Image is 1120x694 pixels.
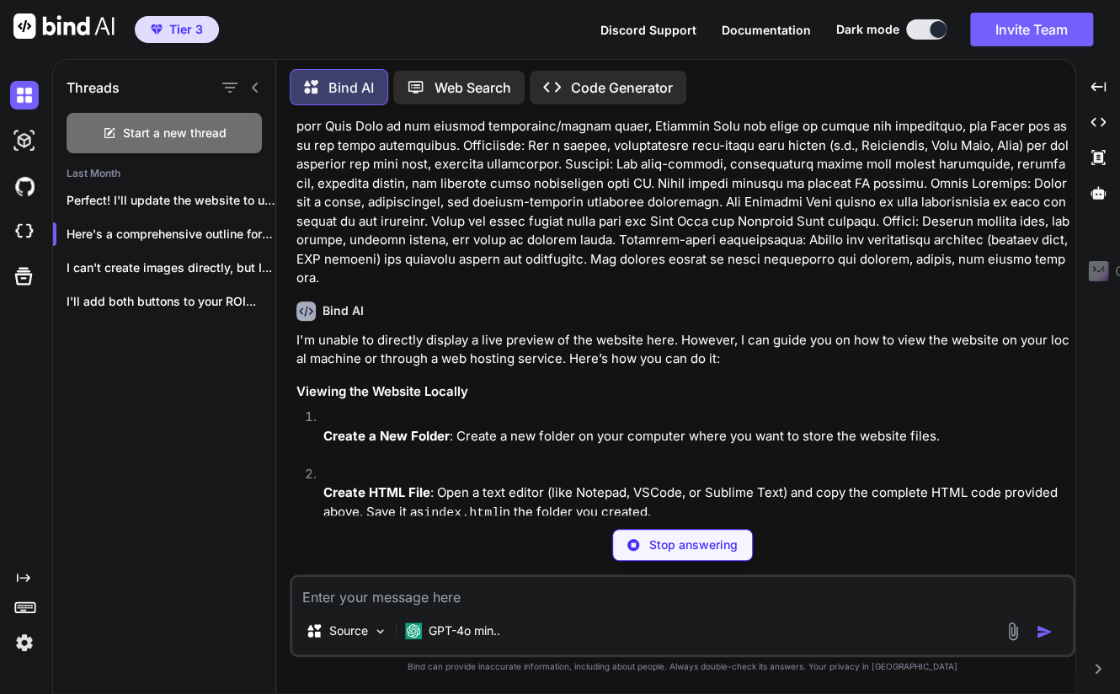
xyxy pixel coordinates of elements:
p: Code Generator [571,77,673,98]
h3: Viewing the Website Locally [296,382,1072,402]
p: : Create a new folder on your computer where you want to store the website files. [323,427,1072,446]
p: : Open a text editor (like Notepad, VSCode, or Sublime Text) and copy the complete HTML code prov... [323,483,1072,523]
p: Bind AI [328,77,374,98]
button: Invite Team [970,13,1093,46]
span: Discord Support [600,23,696,37]
code: index.html [424,506,499,520]
img: attachment [1003,622,1022,641]
p: Source [329,622,368,639]
p: Stop answering [649,537,738,553]
strong: Create HTML File [323,484,430,500]
p: I can't create images directly, but I... [67,259,275,276]
h6: Bind AI [323,302,364,319]
h2: Last Month [53,167,275,180]
span: Documentation [722,23,811,37]
p: Perfect! I'll update the website to use... [67,192,275,209]
img: cloudideIcon [10,217,39,246]
strong: Create a New Folder [323,428,450,444]
img: settings [10,628,39,657]
button: premiumTier 3 [135,16,219,43]
h1: Threads [67,77,120,98]
p: I'm unable to directly display a live preview of the website here. However, I can guide you on ho... [296,331,1072,369]
img: icon [1036,623,1053,640]
img: darkAi-studio [10,126,39,155]
img: Pick Models [373,624,387,638]
p: Web Search [435,77,511,98]
button: Documentation [722,21,811,39]
button: Discord Support [600,21,696,39]
span: Start a new thread [123,125,227,141]
span: Tier 3 [169,21,203,38]
img: premium [151,24,163,35]
img: Bind AI [13,13,115,39]
img: GPT-4o mini [405,622,422,639]
p: Bind can provide inaccurate information, including about people. Always double-check its answers.... [290,660,1075,673]
p: GPT-4o min.. [429,622,500,639]
img: darkChat [10,81,39,109]
span: Dark mode [836,21,899,38]
p: I'll add both buttons to your ROI... [67,293,275,310]
img: githubDark [10,172,39,200]
p: Here's a comprehensive outline for building a... [67,226,275,243]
